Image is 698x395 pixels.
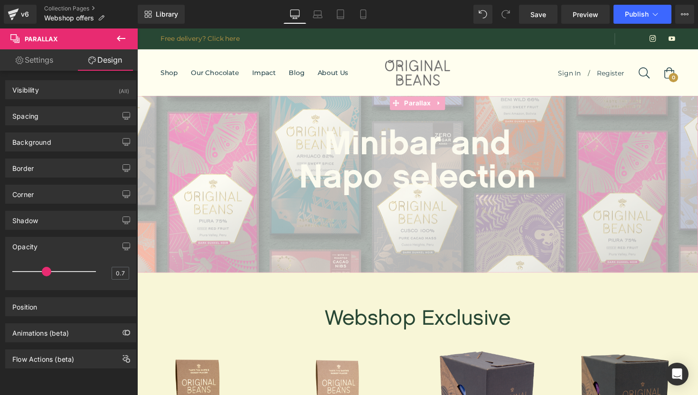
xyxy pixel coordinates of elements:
span: Shopping Cart [539,40,551,51]
div: Opacity [12,237,38,251]
h1: Minibar and Napo selection [152,99,423,168]
a: Impact [111,21,149,69]
a: Free delivery? Click here [24,5,105,17]
a: Desktop [283,5,306,24]
button: More [675,5,694,24]
span: Sign In [431,41,454,50]
span: Register [471,41,499,50]
span: Library [156,10,178,19]
span: Parallax [271,69,303,84]
a: Blog [149,21,178,69]
div: Visibility [12,81,39,94]
a: Register [464,35,506,56]
span: Our Chocolate [55,41,104,49]
div: Webshop Exclusive [9,284,565,308]
a: Mobile [352,5,375,24]
div: Corner [12,185,34,198]
a: Collection Pages [44,5,138,12]
div: Background [12,133,51,146]
span: Preview [573,9,598,19]
span: Impact [118,41,142,49]
span: 0 [545,46,554,55]
div: v6 [19,8,31,20]
div: / [424,35,514,56]
div: Flow Actions (beta) [12,350,74,363]
span: About Us [185,41,216,49]
div: Animations (beta) [12,324,69,337]
button: Publish [613,5,671,24]
span: Blog [155,41,171,49]
span: Publish [625,10,649,18]
div: Border [12,159,34,172]
a: About Us [178,21,223,69]
div: Shadow [12,211,38,225]
a: v6 [4,5,37,24]
a: Our Chocolate [48,21,111,69]
div: Position [12,298,37,311]
button: Undo [473,5,492,24]
a: Sign In [424,35,462,56]
span: Save [530,9,546,19]
a: Design [71,49,140,71]
a: Tablet [329,5,352,24]
div: (All) [119,81,129,96]
div: Open Intercom Messenger [666,363,689,386]
a: Preview [561,5,610,24]
div: Spacing [12,107,38,120]
button: Redo [496,5,515,24]
a: Expand / Collapse [303,69,316,84]
a: Shop [24,21,48,69]
a: New Library [138,5,185,24]
span: Webshop offers [44,14,94,22]
a: Laptop [306,5,329,24]
img: Original Beans [254,32,321,58]
span: Shop [24,41,42,49]
span: Parallax [25,35,58,43]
